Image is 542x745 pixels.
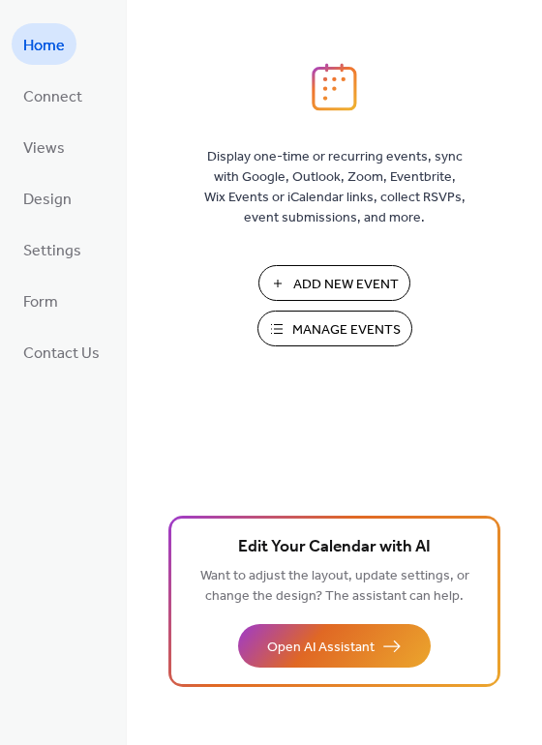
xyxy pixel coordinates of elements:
span: Add New Event [293,275,399,295]
button: Add New Event [258,265,410,301]
span: Form [23,287,58,317]
a: Home [12,23,76,65]
a: Views [12,126,76,167]
span: Want to adjust the layout, update settings, or change the design? The assistant can help. [200,563,469,610]
span: Open AI Assistant [267,638,375,658]
span: Manage Events [292,320,401,341]
span: Contact Us [23,339,100,369]
a: Design [12,177,83,219]
a: Connect [12,74,94,116]
a: Settings [12,228,93,270]
span: Display one-time or recurring events, sync with Google, Outlook, Zoom, Eventbrite, Wix Events or ... [204,147,466,228]
button: Manage Events [257,311,412,346]
span: Design [23,185,72,215]
span: Views [23,134,65,164]
a: Form [12,280,70,321]
img: logo_icon.svg [312,63,356,111]
a: Contact Us [12,331,111,372]
button: Open AI Assistant [238,624,431,668]
span: Edit Your Calendar with AI [238,534,431,561]
span: Connect [23,82,82,112]
span: Home [23,31,65,61]
span: Settings [23,236,81,266]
